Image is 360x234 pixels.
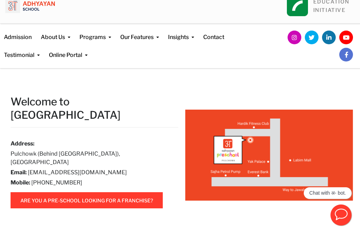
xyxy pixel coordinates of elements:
h2: Welcome to [GEOGRAPHIC_DATA] [11,95,178,122]
a: [EMAIL_ADDRESS][DOMAIN_NAME] [28,169,127,176]
a: Contact [203,24,224,41]
a: Insights [168,24,194,41]
p: Chat with अ- bot. [309,190,346,196]
a: [PHONE_NUMBER] [31,179,82,186]
h6: Pulchowk (Behind [GEOGRAPHIC_DATA]), [GEOGRAPHIC_DATA] [11,150,168,167]
button: are you a pre-school looking for a franchise? [11,192,163,208]
a: Admission [4,24,32,41]
a: Programs [79,24,111,41]
a: Our Features [120,24,159,41]
a: Testimonial [4,41,40,59]
strong: Mobile: [11,179,30,186]
a: About Us [41,24,70,41]
strong: Address: [11,140,34,147]
strong: Email: [11,169,27,176]
img: image (1) [185,110,353,201]
a: Online Portal [49,41,88,59]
